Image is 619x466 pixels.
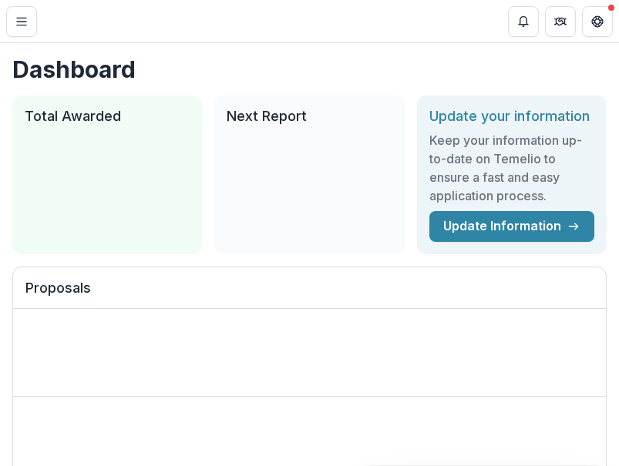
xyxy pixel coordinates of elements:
button: Get Help [582,6,613,37]
h2: Next Report [227,108,392,125]
h2: Update your information [429,108,594,125]
button: Notifications [508,6,539,37]
button: Toggle Menu [6,6,37,37]
h2: Total Awarded [25,108,190,125]
h1: Dashboard [12,55,607,83]
a: Update Information [429,211,594,242]
button: Partners [545,6,576,37]
h3: Keep your information up-to-date on Temelio to ensure a fast and easy application process. [429,131,594,205]
h2: Proposals [25,280,594,309]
